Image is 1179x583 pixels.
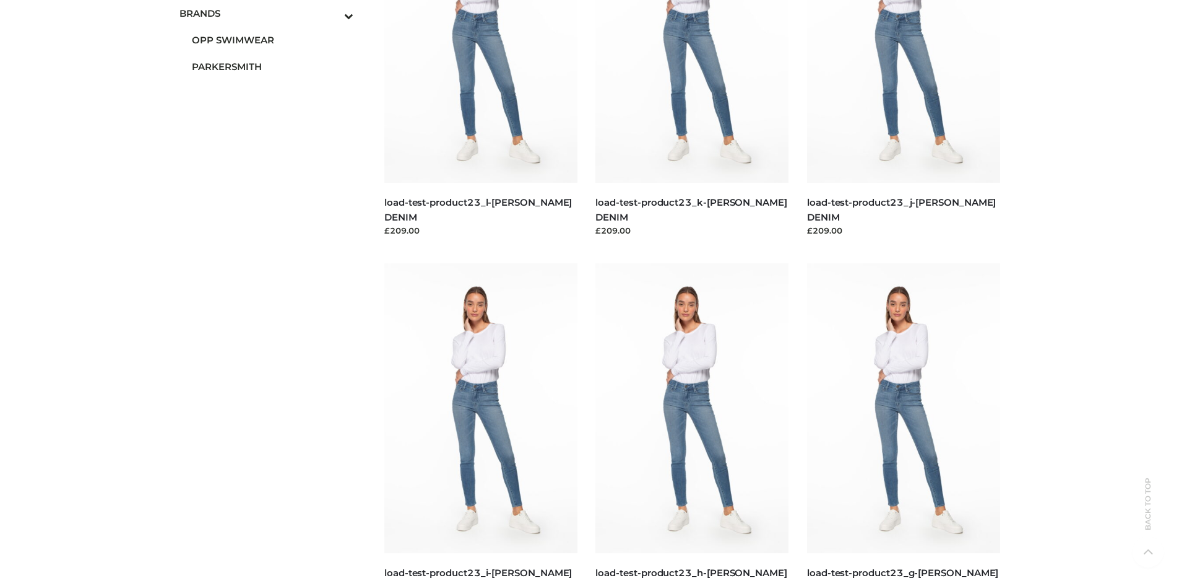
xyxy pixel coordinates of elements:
[192,27,354,53] a: OPP SWIMWEAR
[192,59,354,74] span: PARKERSMITH
[807,196,996,222] a: load-test-product23_j-[PERSON_NAME] DENIM
[179,6,354,20] span: BRANDS
[384,196,572,222] a: load-test-product23_l-[PERSON_NAME] DENIM
[595,224,788,237] div: £209.00
[807,224,1000,237] div: £209.00
[384,224,577,237] div: £209.00
[192,53,354,80] a: PARKERSMITH
[192,33,354,47] span: OPP SWIMWEAR
[595,196,787,222] a: load-test-product23_k-[PERSON_NAME] DENIM
[1133,499,1164,530] span: Back to top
